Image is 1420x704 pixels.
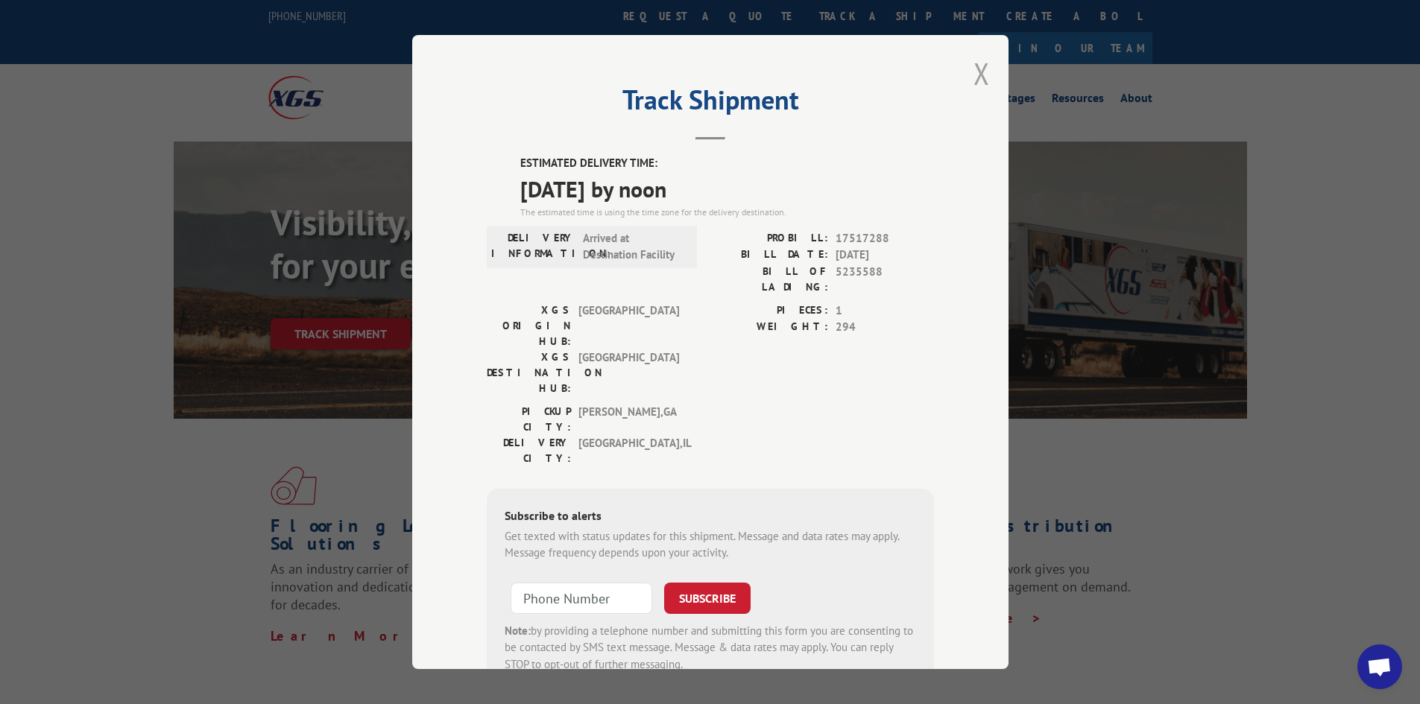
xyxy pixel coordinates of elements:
span: [GEOGRAPHIC_DATA] [578,349,679,396]
span: [PERSON_NAME] , GA [578,404,679,435]
span: [DATE] [836,247,934,264]
input: Phone Number [511,583,652,614]
span: 1 [836,302,934,320]
label: XGS DESTINATION HUB: [487,349,571,396]
button: Close modal [974,54,990,93]
label: BILL DATE: [710,247,828,264]
label: PICKUP CITY: [487,404,571,435]
label: PROBILL: [710,230,828,247]
button: SUBSCRIBE [664,583,751,614]
label: WEIGHT: [710,319,828,336]
label: XGS ORIGIN HUB: [487,302,571,349]
span: [GEOGRAPHIC_DATA] , IL [578,435,679,466]
label: DELIVERY CITY: [487,435,571,466]
span: [GEOGRAPHIC_DATA] [578,302,679,349]
div: Open chat [1357,644,1402,689]
strong: Note: [505,624,531,638]
div: Subscribe to alerts [505,507,916,528]
span: [DATE] by noon [520,172,934,206]
span: 5235588 [836,264,934,295]
span: 17517288 [836,230,934,247]
label: BILL OF LADING: [710,264,828,295]
label: DELIVERY INFORMATION: [491,230,575,264]
span: 294 [836,319,934,336]
h2: Track Shipment [487,89,934,118]
label: PIECES: [710,302,828,320]
div: Get texted with status updates for this shipment. Message and data rates may apply. Message frequ... [505,528,916,562]
label: ESTIMATED DELIVERY TIME: [520,155,934,172]
span: Arrived at Destination Facility [583,230,684,264]
div: The estimated time is using the time zone for the delivery destination. [520,206,934,219]
div: by providing a telephone number and submitting this form you are consenting to be contacted by SM... [505,623,916,673]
